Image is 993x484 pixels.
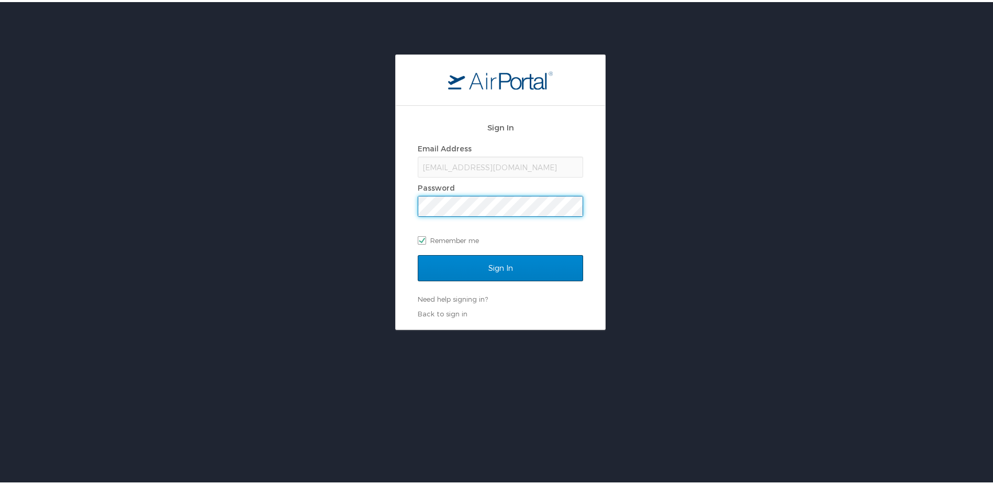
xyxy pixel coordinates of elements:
input: Sign In [418,253,583,279]
a: Back to sign in [418,307,467,316]
label: Email Address [418,142,472,151]
label: Remember me [418,230,583,246]
h2: Sign In [418,119,583,131]
img: logo [448,69,553,87]
a: Need help signing in? [418,293,488,301]
label: Password [418,181,455,190]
